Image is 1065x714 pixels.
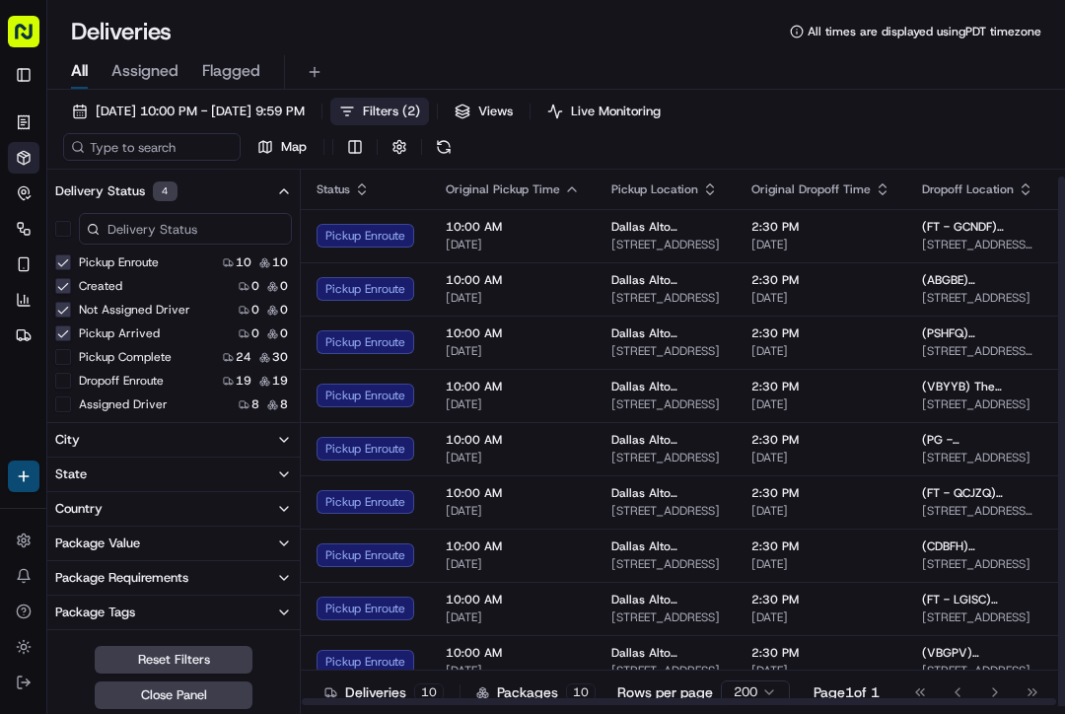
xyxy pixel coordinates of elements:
[446,181,560,197] span: Original Pickup Time
[446,343,580,359] span: [DATE]
[248,133,316,161] button: Map
[251,302,259,318] span: 0
[55,535,140,552] div: Package Value
[751,450,890,465] span: [DATE]
[751,432,890,448] span: 2:30 PM
[446,609,580,625] span: [DATE]
[922,343,1033,359] span: [STREET_ADDRESS][PERSON_NAME]
[55,604,135,621] div: Package Tags
[611,272,720,288] span: Dallas Alto Pharmacy
[751,272,890,288] span: 2:30 PM
[478,103,513,120] span: Views
[751,645,890,661] span: 2:30 PM
[272,373,288,389] span: 19
[922,609,1033,625] span: [STREET_ADDRESS]
[79,373,164,389] label: Dropoff Enroute
[922,663,1033,678] span: [STREET_ADDRESS]
[922,272,1033,288] span: (ABGBE) [PERSON_NAME]
[922,219,1033,235] span: (FT - GCNDF) [PERSON_NAME] De La [PERSON_NAME]
[79,254,159,270] label: Pickup Enroute
[922,556,1033,572] span: [STREET_ADDRESS]
[446,272,580,288] span: 10:00 AM
[47,596,300,629] button: Package Tags
[55,569,188,587] div: Package Requirements
[446,450,580,465] span: [DATE]
[751,538,890,554] span: 2:30 PM
[330,98,429,125] button: Filters(2)
[611,645,720,661] span: Dallas Alto Pharmacy
[611,556,720,572] span: [STREET_ADDRESS]
[55,500,103,518] div: Country
[79,278,122,294] label: Created
[751,325,890,341] span: 2:30 PM
[814,682,880,702] div: Page 1 of 1
[751,290,890,306] span: [DATE]
[95,681,252,709] button: Close Panel
[446,663,580,678] span: [DATE]
[79,396,168,412] label: Assigned Driver
[922,450,1033,465] span: [STREET_ADDRESS]
[751,379,890,394] span: 2:30 PM
[272,349,288,365] span: 30
[55,465,87,483] div: State
[446,396,580,412] span: [DATE]
[79,325,160,341] label: Pickup Arrived
[79,302,190,318] label: Not Assigned Driver
[446,432,580,448] span: 10:00 AM
[566,683,596,701] div: 10
[922,396,1033,412] span: [STREET_ADDRESS]
[611,503,720,519] span: [STREET_ADDRESS]
[63,98,314,125] button: [DATE] 10:00 PM - [DATE] 9:59 PM
[202,59,260,83] span: Flagged
[611,450,720,465] span: [STREET_ADDRESS]
[611,432,720,448] span: Dallas Alto Pharmacy
[476,682,596,702] div: Packages
[446,219,580,235] span: 10:00 AM
[611,485,720,501] span: Dallas Alto Pharmacy
[79,349,172,365] label: Pickup Complete
[922,538,1033,554] span: (CDBFH) [PERSON_NAME]
[751,237,890,252] span: [DATE]
[611,343,720,359] span: [STREET_ADDRESS]
[111,59,178,83] span: Assigned
[751,503,890,519] span: [DATE]
[96,103,305,120] span: [DATE] 10:00 PM - [DATE] 9:59 PM
[611,663,720,678] span: [STREET_ADDRESS]
[922,485,1033,501] span: (FT - QCJZQ) [PERSON_NAME]
[280,396,288,412] span: 8
[922,592,1033,607] span: (FT - LGISC) [PERSON_NAME]
[280,302,288,318] span: 0
[751,396,890,412] span: [DATE]
[751,609,890,625] span: [DATE]
[55,181,177,201] div: Delivery Status
[611,290,720,306] span: [STREET_ADDRESS]
[71,16,172,47] h1: Deliveries
[611,609,720,625] span: [STREET_ADDRESS]
[55,431,80,449] div: City
[236,254,251,270] span: 10
[251,278,259,294] span: 0
[446,556,580,572] span: [DATE]
[751,343,890,359] span: [DATE]
[922,432,1033,448] span: (PG - [PERSON_NAME]) [PERSON_NAME] [PERSON_NAME]
[446,503,580,519] span: [DATE]
[538,98,670,125] button: Live Monitoring
[751,556,890,572] span: [DATE]
[611,538,720,554] span: Dallas Alto Pharmacy
[617,682,713,702] p: Rows per page
[751,663,890,678] span: [DATE]
[808,24,1041,39] span: All times are displayed using PDT timezone
[251,396,259,412] span: 8
[922,237,1033,252] span: [STREET_ADDRESS][PERSON_NAME]
[153,181,177,201] div: 4
[63,133,241,161] input: Type to search
[47,458,300,491] button: State
[363,103,420,120] span: Filters
[446,290,580,306] span: [DATE]
[47,174,300,209] button: Delivery Status4
[611,219,720,235] span: Dallas Alto Pharmacy
[751,219,890,235] span: 2:30 PM
[611,396,720,412] span: [STREET_ADDRESS]
[571,103,661,120] span: Live Monitoring
[611,325,720,341] span: Dallas Alto Pharmacy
